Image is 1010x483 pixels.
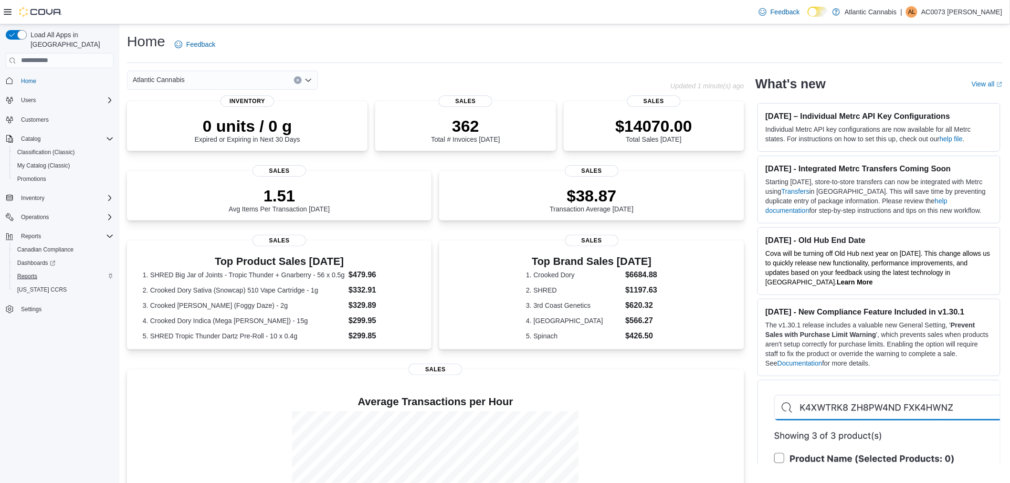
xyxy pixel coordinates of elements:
[766,235,992,245] h3: [DATE] - Old Hub End Date
[409,364,462,375] span: Sales
[143,256,416,267] h3: Top Product Sales [DATE]
[252,165,306,177] span: Sales
[778,359,822,367] a: Documentation
[10,243,117,256] button: Canadian Compliance
[906,6,917,18] div: AC0073 Luff Nancy
[229,186,330,213] div: Avg Items Per Transaction [DATE]
[13,147,114,158] span: Classification (Classic)
[13,160,74,171] a: My Catalog (Classic)
[13,257,59,269] a: Dashboards
[17,303,114,315] span: Settings
[294,76,302,84] button: Clear input
[2,191,117,205] button: Inventory
[972,80,1002,88] a: View allExternal link
[21,77,36,85] span: Home
[135,396,736,408] h4: Average Transactions per Hour
[808,7,828,17] input: Dark Mode
[550,186,634,205] p: $38.87
[17,286,67,294] span: [US_STATE] CCRS
[625,284,657,296] dd: $1197.63
[17,75,114,87] span: Home
[17,162,70,169] span: My Catalog (Classic)
[615,116,692,143] div: Total Sales [DATE]
[526,301,621,310] dt: 3. 3rd Coast Genetics
[6,70,114,341] nav: Complex example
[17,304,45,315] a: Settings
[565,165,619,177] span: Sales
[901,6,903,18] p: |
[348,269,416,281] dd: $479.96
[21,116,49,124] span: Customers
[143,301,345,310] dt: 3. Crooked [PERSON_NAME] (Foggy Daze) - 2g
[195,116,300,143] div: Expired or Expiring in Next 30 Days
[997,82,1002,87] svg: External link
[940,135,963,143] a: help file
[13,271,41,282] a: Reports
[252,235,306,246] span: Sales
[13,244,114,255] span: Canadian Compliance
[17,148,75,156] span: Classification (Classic)
[766,111,992,121] h3: [DATE] – Individual Metrc API Key Configurations
[21,213,49,221] span: Operations
[10,159,117,172] button: My Catalog (Classic)
[17,231,45,242] button: Reports
[431,116,500,136] p: 362
[143,285,345,295] dt: 2. Crooked Dory Sativa (Snowcap) 510 Vape Cartridge - 1g
[348,300,416,311] dd: $329.89
[21,232,41,240] span: Reports
[439,95,492,107] span: Sales
[766,307,992,316] h3: [DATE] - New Compliance Feature Included in v1.30.1
[908,6,915,18] span: AL
[17,94,40,106] button: Users
[348,315,416,326] dd: $299.95
[781,188,810,195] a: Transfers
[133,74,185,85] span: Atlantic Cannabis
[143,270,345,280] dt: 1. SHRED Big Jar of Joints - Tropic Thunder + Gnarberry - 56 x 0.5g
[2,94,117,107] button: Users
[10,146,117,159] button: Classification (Classic)
[526,256,657,267] h3: Top Brand Sales [DATE]
[13,160,114,171] span: My Catalog (Classic)
[766,321,975,338] strong: Prevent Sales with Purchase Limit Warning
[17,175,46,183] span: Promotions
[766,197,947,214] a: help documentation
[615,116,692,136] p: $14070.00
[2,74,117,88] button: Home
[2,302,117,316] button: Settings
[17,192,48,204] button: Inventory
[21,194,44,202] span: Inventory
[625,300,657,311] dd: $620.32
[13,173,50,185] a: Promotions
[766,320,992,368] p: The v1.30.1 release includes a valuable new General Setting, ' ', which prevents sales when produ...
[221,95,274,107] span: Inventory
[10,270,117,283] button: Reports
[21,96,36,104] span: Users
[837,278,873,286] a: Learn More
[348,330,416,342] dd: $299.85
[17,94,114,106] span: Users
[625,269,657,281] dd: $6684.88
[671,82,744,90] p: Updated 1 minute(s) ago
[195,116,300,136] p: 0 units / 0 g
[127,32,165,51] h1: Home
[17,133,44,145] button: Catalog
[13,257,114,269] span: Dashboards
[171,35,219,54] a: Feedback
[143,316,345,325] dt: 4. Crooked Dory Indica (Mega [PERSON_NAME]) - 15g
[17,246,74,253] span: Canadian Compliance
[550,186,634,213] div: Transaction Average [DATE]
[17,273,37,280] span: Reports
[13,284,114,295] span: Washington CCRS
[305,76,312,84] button: Open list of options
[766,250,990,286] span: Cova will be turning off Old Hub next year on [DATE]. This change allows us to quickly release ne...
[845,6,897,18] p: Atlantic Cannabis
[10,283,117,296] button: [US_STATE] CCRS
[17,133,114,145] span: Catalog
[17,114,53,126] a: Customers
[756,76,826,92] h2: What's new
[2,132,117,146] button: Catalog
[10,172,117,186] button: Promotions
[921,6,1002,18] p: AC0073 [PERSON_NAME]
